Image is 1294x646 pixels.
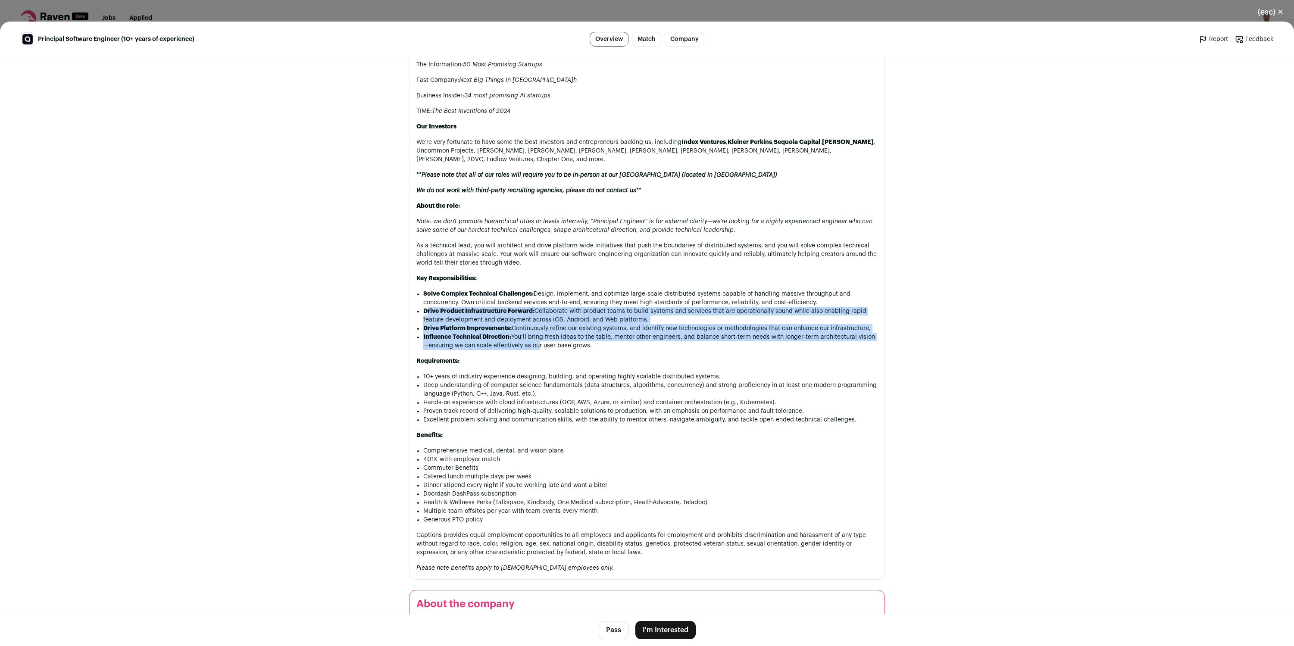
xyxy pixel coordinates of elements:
strong: Drive Platform Improvements: [423,325,512,331]
p: Fast Company: [416,76,878,84]
em: Please note benefits apply to [DEMOGRAPHIC_DATA] employees only. [416,565,614,571]
em: we don’t promote hierarchical titles or levels internally, “Principal Engineer” is for external c... [416,218,872,233]
a: Feedback [1235,35,1273,44]
li: Deep understanding of computer science fundamentals (data structures, algorithms, concurrency) an... [423,381,878,398]
li: Commuter Benefits [423,464,878,472]
li: You’ll bring fresh ideas to the table, mentor other engineers, and balance short-term needs with ... [423,333,878,350]
a: Company [665,32,704,47]
li: Continuously refine our existing systems, and identify new technologies or methodologies that can... [423,324,878,333]
a: Next Big Things in [GEOGRAPHIC_DATA]h [459,77,577,83]
a: Match [632,32,661,47]
button: I'm Interested [635,621,696,639]
strong: Drive Product Infrastructure Forward: [423,308,534,314]
em: Please note that all of our roles will require you to be in-person at our [GEOGRAPHIC_DATA] (loca... [422,172,777,178]
a: 50 Most Promising Startups [463,62,542,68]
strong: [PERSON_NAME] [822,139,874,145]
span: Principal Software Engineer (10+ years of experience) [38,35,194,44]
strong: Requirements: [416,358,459,364]
img: d80945c425bf7196439264658cca8d8d3426b8907de5e455ce431d0b12c1a8ad.png [21,33,34,46]
button: Pass [599,621,628,639]
p: Captions provides equal employment opportunities to all employees and applicants for employment a... [416,531,878,557]
strong: Index Ventures [681,139,726,145]
a: 34 most promising AI startups [464,93,550,99]
strong: Sequoia Capital [774,139,820,145]
a: Report [1199,35,1228,44]
li: Comprehensive medical, dental, and vision plans [423,446,878,455]
li: Collaborate with product teams to build systems and services that are operationally sound while a... [423,307,878,324]
p: Business Insider: [416,91,878,100]
strong: Solve Complex Technical Challenges: [423,291,534,297]
strong: About the role: [416,203,460,209]
p: TIME: [416,107,878,115]
em: h [573,77,577,83]
strong: Influence Technical Direction: [423,334,511,340]
li: Generous PTO policy [423,515,878,524]
li: Proven track record of delivering high-quality, scalable solutions to production, with an emphasi... [423,407,878,415]
em: We do not work with third-party recruiting agencies, please do not contact us [416,187,636,193]
li: Design, implement, and optimize large-scale distributed systems capable of handling massive throu... [423,290,878,307]
li: Hands-on experience with cloud infrastructures (GCP, AWS, Azure, or similar) and container orches... [423,398,878,407]
strong: Key Responsibilities: [416,275,477,281]
h2: About the company [416,597,878,611]
p: As a technical lead, you will architect and drive platform-wide initiatives that push the boundar... [416,241,878,267]
em: Note: [416,218,431,225]
button: Close modal [1247,3,1294,22]
strong: Benefits: [416,432,443,438]
li: Doordash DashPass subscription [423,490,878,498]
li: Health & Wellness Perks (Talkspace, Kindbody, One Medical subscription, HealthAdvocate, Teladoc) [423,498,878,507]
li: Excellent problem-solving and communication skills, with the ability to mentor others, navigate a... [423,415,878,424]
a: The Best Inventions of 2024 [432,108,511,114]
li: 401K with employer match [423,455,878,464]
strong: Our Investors [416,124,456,130]
li: Multiple team offsites per year with team events every month [423,507,878,515]
strong: Kleiner Perkins [728,139,772,145]
a: Overview [590,32,628,47]
li: Catered lunch multiple days per week [423,472,878,481]
em: Next Big Things in [GEOGRAPHIC_DATA] [459,77,573,83]
p: We’re very fortunate to have some the best investors and entrepreneurs backing us, including , , ... [416,138,878,164]
p: The Information: [416,60,878,69]
li: Dinner stipend every night if you're working late and want a bite! [423,481,878,490]
li: 10+ years of industry experience designing, building, and operating highly scalable distributed s... [423,372,878,381]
